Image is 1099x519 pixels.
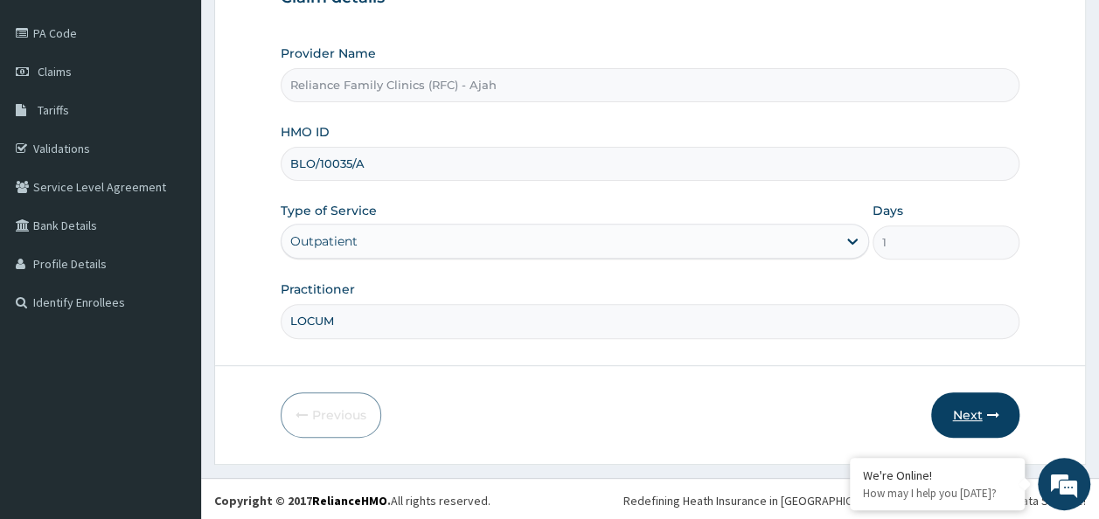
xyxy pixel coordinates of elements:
span: We're online! [101,151,241,328]
span: Claims [38,64,72,80]
div: Redefining Heath Insurance in [GEOGRAPHIC_DATA] using Telemedicine and Data Science! [623,492,1086,509]
strong: Copyright © 2017 . [214,493,391,509]
a: RelianceHMO [312,493,387,509]
button: Next [931,392,1019,438]
img: d_794563401_company_1708531726252_794563401 [32,87,71,131]
label: Practitioner [281,280,355,298]
button: Previous [281,392,381,438]
label: Days [873,202,903,219]
div: Outpatient [290,232,358,250]
label: Provider Name [281,45,376,62]
div: We're Online! [863,467,1012,483]
label: HMO ID [281,123,330,141]
div: Minimize live chat window [287,9,329,51]
textarea: Type your message and hit 'Enter' [9,339,333,400]
input: Enter Name [281,304,1020,338]
label: Type of Service [281,202,377,219]
input: Enter HMO ID [281,147,1020,181]
div: Chat with us now [91,98,294,121]
p: How may I help you today? [863,486,1012,501]
span: Tariffs [38,102,69,118]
